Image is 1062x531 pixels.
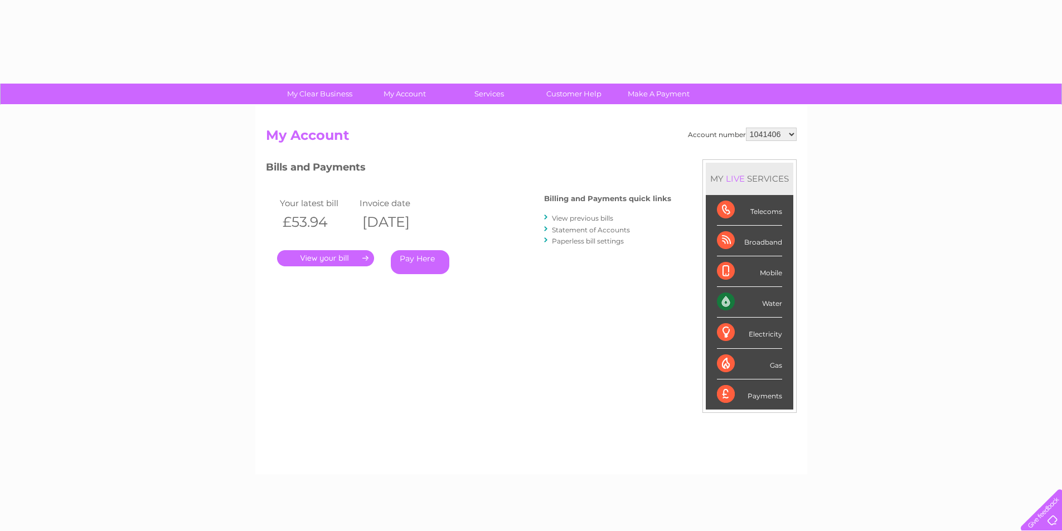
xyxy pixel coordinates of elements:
[544,194,671,203] h4: Billing and Payments quick links
[277,196,357,211] td: Your latest bill
[277,211,357,233] th: £53.94
[717,318,782,348] div: Electricity
[552,226,630,234] a: Statement of Accounts
[717,256,782,287] div: Mobile
[266,128,797,149] h2: My Account
[688,128,797,141] div: Account number
[357,196,437,211] td: Invoice date
[552,214,613,222] a: View previous bills
[717,287,782,318] div: Water
[391,250,449,274] a: Pay Here
[724,173,747,184] div: LIVE
[613,84,705,104] a: Make A Payment
[717,195,782,226] div: Telecoms
[274,84,366,104] a: My Clear Business
[717,379,782,410] div: Payments
[277,250,374,266] a: .
[357,211,437,233] th: [DATE]
[706,163,793,194] div: MY SERVICES
[717,226,782,256] div: Broadband
[552,237,624,245] a: Paperless bill settings
[266,159,671,179] h3: Bills and Payments
[358,84,450,104] a: My Account
[443,84,535,104] a: Services
[528,84,620,104] a: Customer Help
[717,349,782,379] div: Gas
